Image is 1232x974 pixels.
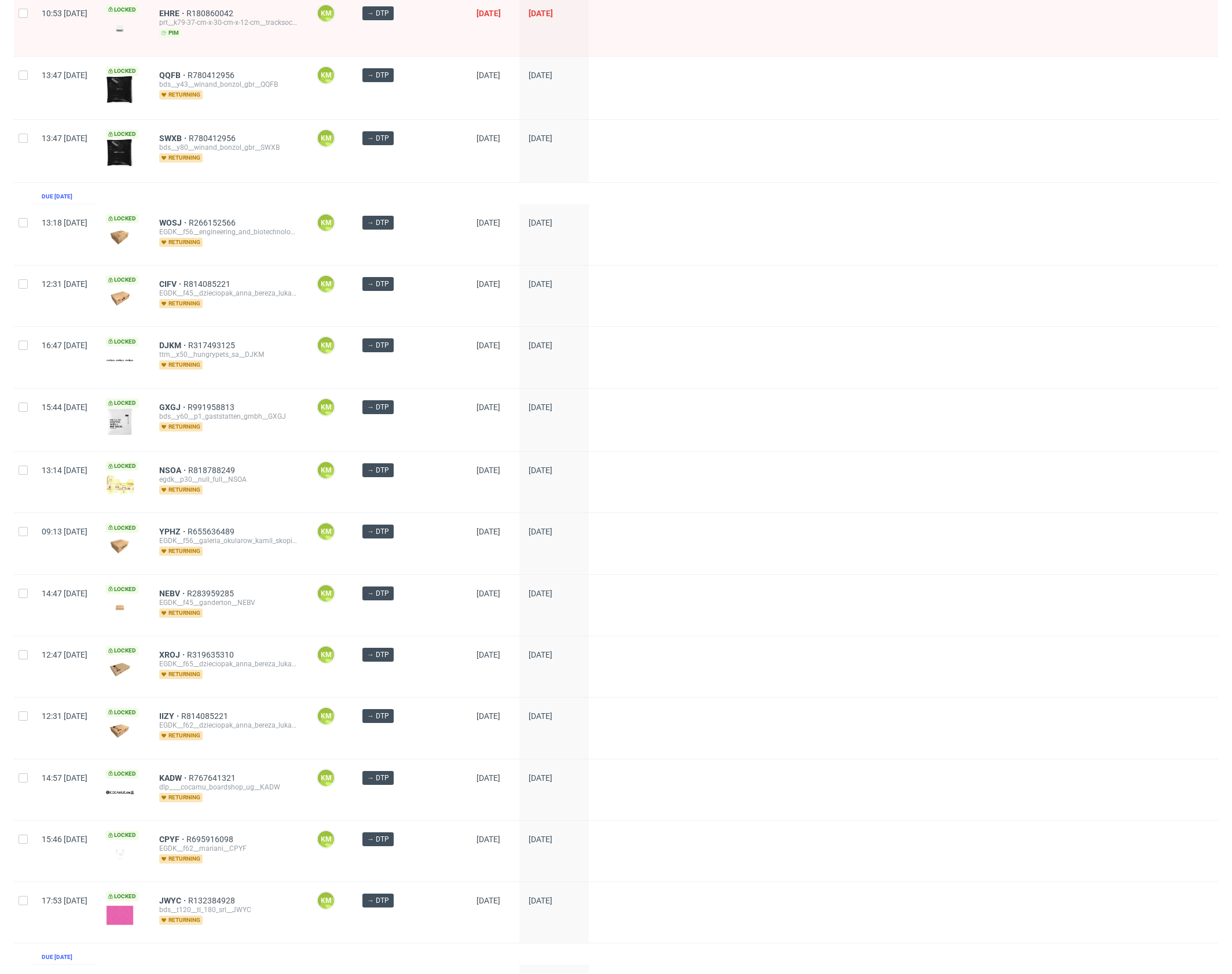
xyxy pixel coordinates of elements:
[159,153,203,163] span: returning
[106,538,134,554] img: data
[189,773,238,783] span: R767641321
[106,139,134,167] img: version_two_editor_design
[106,831,138,840] span: Locked
[318,5,334,21] figcaption: KM
[106,791,134,795] img: data
[186,9,236,18] span: R180860042
[42,466,87,475] span: 13:14 [DATE]
[476,71,500,80] span: [DATE]
[159,896,188,905] span: JWYC
[318,276,334,292] figcaption: KM
[367,402,389,412] span: → DTP
[367,773,389,783] span: → DTP
[476,711,500,721] span: [DATE]
[367,8,389,19] span: → DTP
[181,711,230,721] a: R814085221
[159,650,187,659] a: XROJ
[159,773,189,783] a: KADW
[159,134,189,143] span: SWXB
[367,70,389,80] span: → DTP
[318,585,334,602] figcaption: KM
[42,403,87,412] span: 15:44 [DATE]
[159,403,188,412] a: GXGJ
[42,835,87,844] span: 15:46 [DATE]
[159,536,298,545] div: EGDK__f56__galeria_okularow_kamil_skopinski__YPHZ
[159,711,181,721] a: IIZY
[106,359,134,363] img: data
[318,215,334,231] figcaption: KM
[529,403,552,412] span: [DATE]
[189,134,238,143] a: R780412956
[159,659,298,669] div: EGDK__f65__dzieciopak_anna_bereza_lukasz_bereza_sc__XROJ
[159,547,203,556] span: returning
[367,650,389,660] span: → DTP
[529,527,552,536] span: [DATE]
[367,133,389,143] span: → DTP
[476,773,500,783] span: [DATE]
[187,650,236,659] span: R319635310
[106,723,134,739] img: version_two_editor_design
[42,527,87,536] span: 09:13 [DATE]
[106,892,138,901] span: Locked
[42,711,87,721] span: 12:31 [DATE]
[188,341,237,350] a: R317493125
[318,337,334,353] figcaption: KM
[159,589,187,598] a: NEBV
[42,218,87,227] span: 13:18 [DATE]
[188,527,237,536] span: R655636489
[476,835,500,844] span: [DATE]
[318,647,334,663] figcaption: KM
[529,896,552,905] span: [DATE]
[159,218,189,227] a: WOSJ
[159,670,203,679] span: returning
[159,608,203,618] span: returning
[106,230,134,245] img: data
[159,341,188,350] a: DJKM
[159,598,298,607] div: EGDK__f45__ganderton__NEBV
[106,5,138,14] span: Locked
[318,831,334,847] figcaption: KM
[476,466,500,475] span: [DATE]
[159,485,203,495] span: returning
[529,218,552,227] span: [DATE]
[106,600,134,615] img: version_two_editor_design
[106,646,138,655] span: Locked
[367,588,389,599] span: → DTP
[529,279,552,289] span: [DATE]
[106,708,138,717] span: Locked
[159,527,188,536] a: YPHZ
[106,67,138,76] span: Locked
[159,854,203,864] span: returning
[189,218,238,227] span: R266152566
[318,523,334,540] figcaption: KM
[159,422,203,431] span: returning
[42,773,87,783] span: 14:57 [DATE]
[106,408,134,436] img: data
[186,835,236,844] span: R695916098
[42,279,87,289] span: 12:31 [DATE]
[159,412,298,421] div: bds__y60__p1_gaststatten_gmbh__GXGJ
[529,466,552,475] span: [DATE]
[159,143,298,152] div: bds__y80__winand_bonzol_gbr__SWXB
[159,844,298,853] div: EGDK__f62__mariani__CPYF
[476,403,500,412] span: [DATE]
[188,71,237,80] a: R780412956
[529,650,552,659] span: [DATE]
[159,18,298,27] div: prt__k79-37-cm-x-30-cm-x-12-cm__tracksociety_haftungsbeschrankt__EHRE
[106,523,138,533] span: Locked
[367,711,389,721] span: → DTP
[42,341,87,350] span: 16:47 [DATE]
[159,835,186,844] a: CPYF
[42,134,87,143] span: 13:47 [DATE]
[188,466,237,475] a: R818788249
[106,905,134,925] img: data
[367,895,389,906] span: → DTP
